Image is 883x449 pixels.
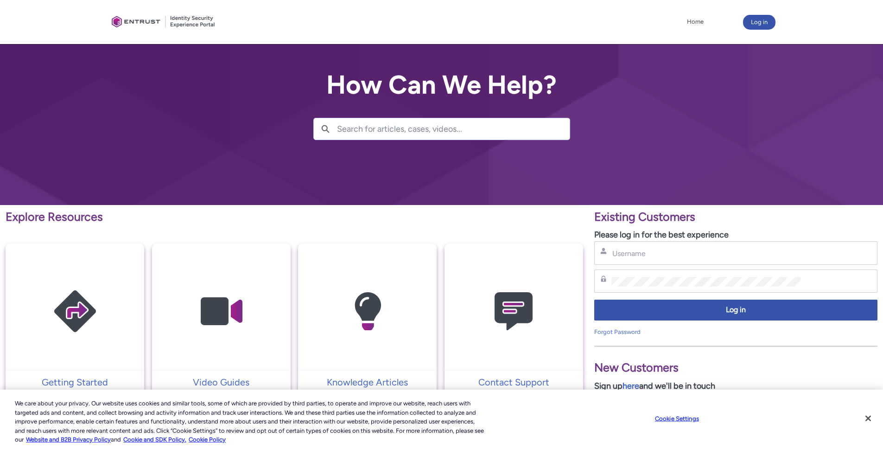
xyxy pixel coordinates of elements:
a: More information about our cookie policy., opens in a new tab [26,436,111,443]
input: Search for articles, cases, videos... [337,118,570,140]
a: Cookie and SDK Policy. [123,436,186,443]
div: We care about your privacy. Our website uses cookies and similar tools, some of which are provide... [15,399,486,444]
p: Explore Resources [6,208,583,226]
p: Sign up and we'll be in touch [594,380,877,392]
button: Log in [743,15,775,30]
span: Log in [600,305,871,315]
img: Knowledge Articles [324,262,412,361]
button: Log in [594,300,877,321]
a: here [623,381,639,391]
a: Home [685,15,706,29]
p: Existing Customers [594,208,877,226]
button: Cookie Settings [648,410,706,428]
a: Getting Started [6,375,144,389]
button: Close [858,408,878,429]
a: Knowledge Articles [298,375,437,389]
h2: How Can We Help? [313,71,570,99]
a: Cookie Policy [189,436,226,443]
a: Video Guides [152,375,291,389]
p: Knowledge Articles [303,375,432,389]
p: Getting Started [10,375,140,389]
a: Forgot Password [594,328,641,335]
p: Contact Support [449,375,578,389]
img: Video Guides [177,262,265,361]
button: Search [314,118,337,140]
p: New Customers [594,359,877,377]
img: Getting Started [31,262,119,361]
a: Contact Support [445,375,583,389]
img: Contact Support [470,262,558,361]
input: Username [611,249,801,258]
p: Video Guides [157,375,286,389]
p: Please log in for the best experience [594,229,877,241]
